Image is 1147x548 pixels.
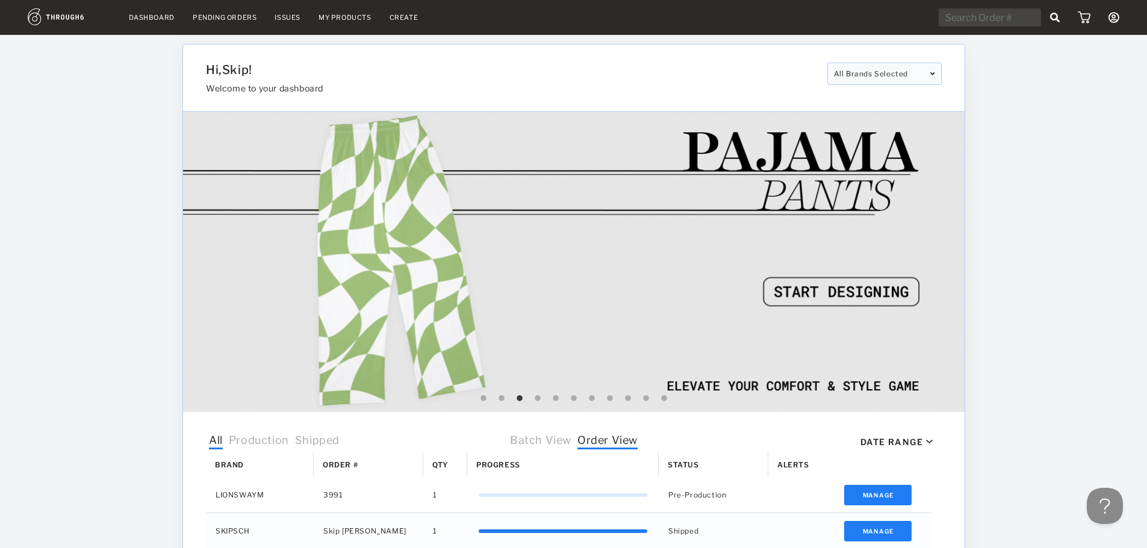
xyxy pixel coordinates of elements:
[550,393,562,405] button: 5
[390,13,418,22] a: Create
[568,393,580,405] button: 6
[577,434,638,449] span: Order View
[860,437,923,447] div: Date Range
[604,393,616,405] button: 8
[215,460,244,469] span: Brand
[206,477,314,513] div: LIONSWAYM
[659,477,768,513] div: Pre-Production
[640,393,652,405] button: 10
[432,460,449,469] span: Qty
[183,112,965,412] img: 42c378ce-cd68-4ed9-a687-cf168e52a688.gif
[496,393,508,405] button: 2
[275,13,300,22] a: Issues
[532,393,544,405] button: 4
[514,393,526,405] button: 3
[28,8,111,25] img: logo.1c10ca64.svg
[777,460,809,469] span: Alerts
[129,13,175,22] a: Dashboard
[209,434,223,449] span: All
[193,13,256,22] a: Pending Orders
[622,393,634,405] button: 9
[510,434,571,449] span: Batch View
[668,460,699,469] span: Status
[314,477,423,513] div: 3991
[476,460,520,469] span: Progress
[206,477,933,513] div: Press SPACE to select this row.
[433,523,437,539] span: 1
[1078,11,1090,23] img: icon_cart.dab5cea1.svg
[323,460,358,469] span: Order #
[206,63,818,77] h1: Hi, Skip !
[658,393,670,405] button: 11
[433,487,437,503] span: 1
[844,521,912,541] button: Manage
[1087,488,1123,524] iframe: Help Scout Beacon - Open
[844,485,912,505] button: Manage
[586,393,598,405] button: 7
[926,440,933,444] img: icon_caret_down_black.69fb8af9.svg
[939,8,1041,26] input: Search Order #
[228,434,288,449] span: Production
[319,13,371,22] a: My Products
[294,434,339,449] span: Shipped
[827,63,941,85] div: All Brands Selected
[206,83,818,93] h3: Welcome to your dashboard
[477,393,490,405] button: 1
